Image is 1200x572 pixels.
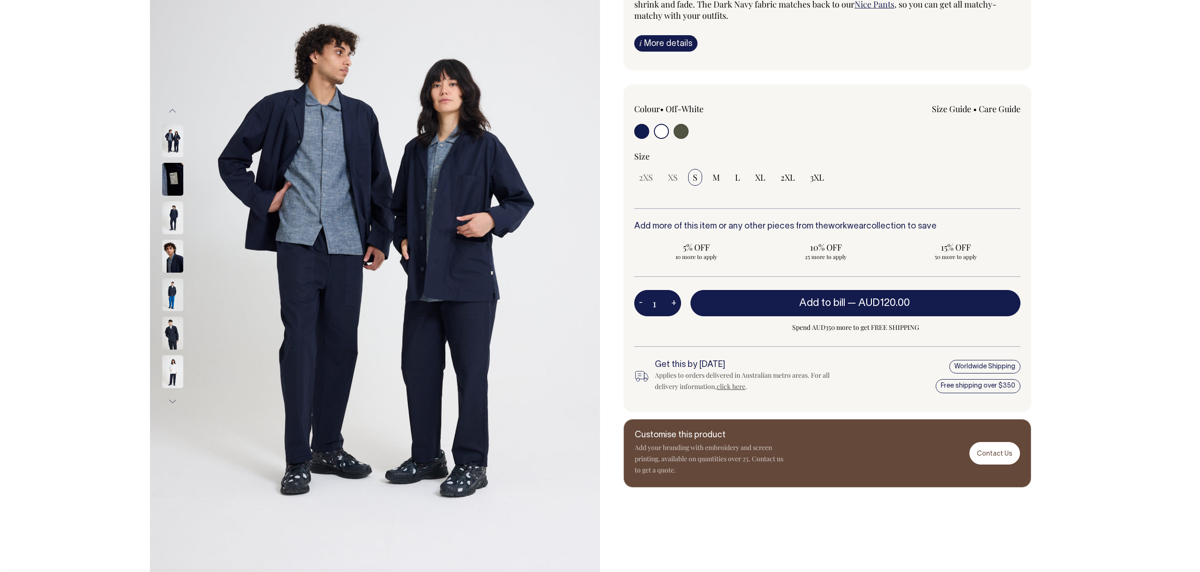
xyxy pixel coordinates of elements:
[165,391,180,412] button: Next
[663,169,682,186] input: XS
[893,239,1018,263] input: 15% OFF 50 more to apply
[635,431,785,440] h6: Customise this product
[634,151,1020,162] div: Size
[769,253,884,260] span: 25 more to apply
[655,370,845,392] div: Applies to orders delivered in Australian metro areas. For all delivery information, .
[780,172,795,183] span: 2XL
[634,294,647,313] button: -
[828,222,866,230] a: workwear
[667,294,681,313] button: +
[735,172,740,183] span: L
[639,242,754,253] span: 5% OFF
[634,103,789,114] div: Colour
[750,169,770,186] input: XL
[162,240,183,273] img: dark-navy
[165,100,180,122] button: Previous
[162,163,183,196] img: dark-navy
[898,253,1013,260] span: 50 more to apply
[712,172,720,183] span: M
[634,169,658,186] input: 2XS
[708,169,725,186] input: M
[932,103,971,114] a: Size Guide
[690,290,1020,316] button: Add to bill —AUD120.00
[769,242,884,253] span: 10% OFF
[690,322,1020,333] span: Spend AUD350 more to get FREE SHIPPING
[634,35,697,52] a: iMore details
[858,298,910,308] span: AUD120.00
[973,103,977,114] span: •
[639,253,754,260] span: 10 more to apply
[688,169,702,186] input: S
[755,172,765,183] span: XL
[660,103,664,114] span: •
[979,103,1020,114] a: Care Guide
[764,239,888,263] input: 10% OFF 25 more to apply
[162,278,183,311] img: dark-navy
[776,169,800,186] input: 2XL
[693,172,697,183] span: S
[634,239,758,263] input: 5% OFF 10 more to apply
[730,169,745,186] input: L
[810,172,824,183] span: 3XL
[162,124,183,157] img: dark-navy
[639,38,642,48] span: i
[162,317,183,350] img: dark-navy
[799,298,845,308] span: Add to bill
[668,172,678,183] span: XS
[162,355,183,388] img: off-white
[805,169,829,186] input: 3XL
[717,382,745,391] a: click here
[969,442,1020,464] a: Contact Us
[162,201,183,234] img: dark-navy
[634,222,1020,231] h6: Add more of this item or any other pieces from the collection to save
[655,360,845,370] h6: Get this by [DATE]
[666,103,704,114] label: Off-White
[898,242,1013,253] span: 15% OFF
[847,298,912,308] span: —
[639,172,653,183] span: 2XS
[635,442,785,476] p: Add your branding with embroidery and screen printing, available on quantities over 25. Contact u...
